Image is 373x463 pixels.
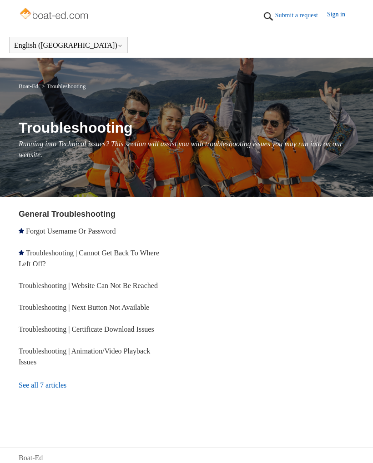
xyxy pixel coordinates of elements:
[19,304,149,311] a: Troubleshooting | Next Button Not Available
[19,5,91,24] img: Boat-Ed Help Center home page
[26,227,116,235] a: Forgot Username Or Password
[19,282,158,289] a: Troubleshooting | Website Can Not Be Reached
[19,250,24,255] svg: Promoted article
[14,41,123,50] button: English ([GEOGRAPHIC_DATA])
[275,10,327,20] a: Submit a request
[327,10,354,23] a: Sign in
[19,347,150,366] a: Troubleshooting | Animation/Video Playback Issues
[19,83,40,90] li: Boat-Ed
[19,249,159,268] a: Troubleshooting | Cannot Get Back To Where Left Off?
[343,433,366,456] div: Live chat
[19,117,354,139] h1: Troubleshooting
[19,83,38,90] a: Boat-Ed
[262,10,275,23] img: 01HZPCYTXV3JW8MJV9VD7EMK0H
[19,228,24,234] svg: Promoted article
[19,325,154,333] a: Troubleshooting | Certificate Download Issues
[19,209,116,219] a: General Troubleshooting
[40,83,86,90] li: Troubleshooting
[19,373,170,398] a: See all 7 articles
[19,139,354,160] p: Running into Technical issues? This section will assist you with troubleshooting issues you may r...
